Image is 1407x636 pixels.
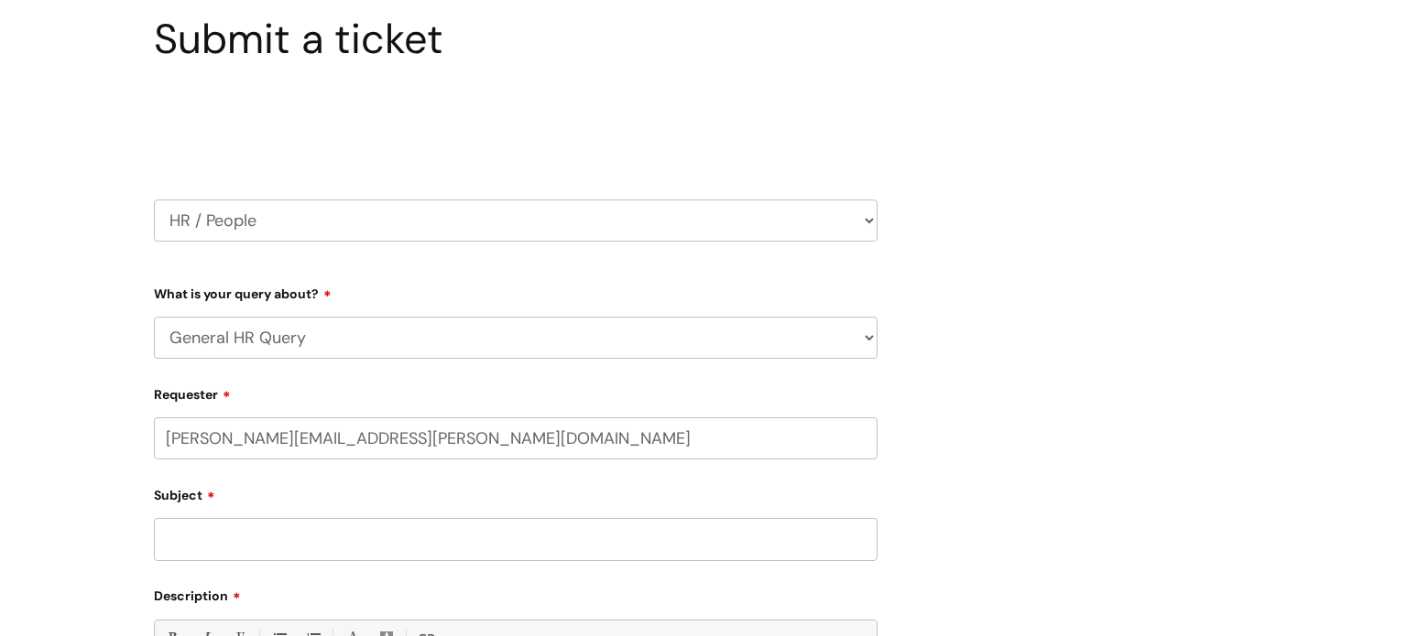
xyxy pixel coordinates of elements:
h1: Submit a ticket [154,15,878,64]
label: Description [154,582,878,604]
label: Subject [154,481,878,503]
input: Email [154,417,878,459]
label: Requester [154,381,878,403]
label: What is your query about? [154,280,878,302]
h2: Select issue type [154,106,878,140]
